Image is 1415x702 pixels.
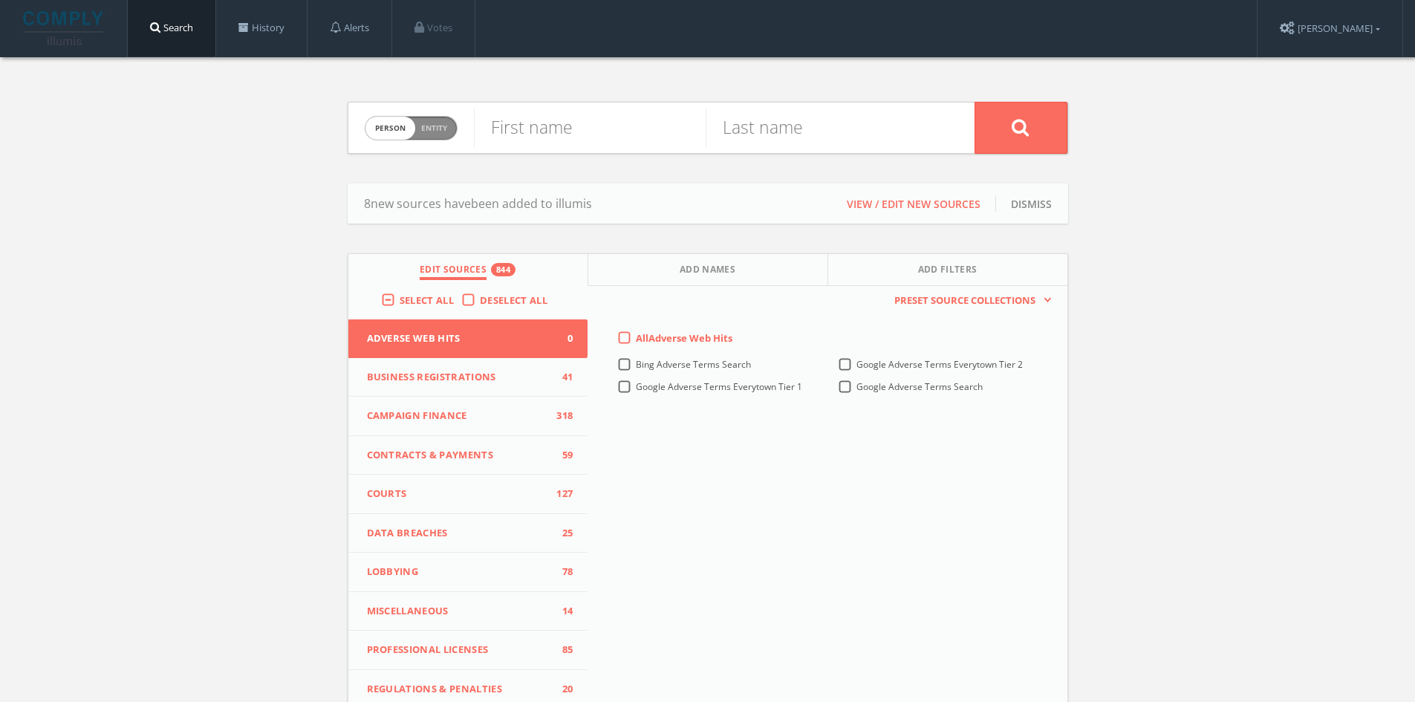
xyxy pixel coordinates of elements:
[348,553,588,592] button: Lobbying78
[23,11,106,45] img: illumis
[550,682,573,697] span: 20
[918,263,978,280] span: Add Filters
[348,358,588,397] button: Business Registrations41
[365,117,415,140] span: person
[847,196,980,212] button: View / Edit new sources
[636,380,802,393] span: Google Adverse Terms Everytown Tier 1
[348,397,588,436] button: Campaign Finance318
[348,475,588,514] button: Courts127
[636,331,732,345] span: All Adverse Web Hits
[828,254,1067,286] button: Add Filters
[550,487,573,501] span: 127
[856,380,983,393] span: Google Adverse Terms Search
[348,631,588,670] button: Professional Licenses85
[400,293,454,307] span: Select All
[480,293,547,307] span: Deselect All
[367,409,551,423] span: Campaign Finance
[367,448,551,463] span: Contracts & Payments
[367,331,551,346] span: Adverse Web Hits
[588,254,828,286] button: Add Names
[348,436,588,475] button: Contracts & Payments59
[636,358,751,371] span: Bing Adverse Terms Search
[550,526,573,541] span: 25
[367,370,551,385] span: Business Registrations
[367,604,551,619] span: Miscellaneous
[550,331,573,346] span: 0
[364,195,592,212] span: 8 new source s have been added to illumis
[887,293,1043,308] span: Preset Source Collections
[421,123,447,134] span: Entity
[887,293,1052,308] button: Preset Source Collections
[367,487,551,501] span: Courts
[550,370,573,385] span: 41
[680,263,735,280] span: Add Names
[348,254,588,286] button: Edit Sources844
[348,514,588,553] button: Data Breaches25
[367,682,551,697] span: Regulations & Penalties
[491,263,515,276] div: 844
[420,263,487,280] span: Edit Sources
[550,604,573,619] span: 14
[550,448,573,463] span: 59
[1011,196,1052,212] button: Dismiss
[348,592,588,631] button: Miscellaneous14
[367,565,551,579] span: Lobbying
[550,565,573,579] span: 78
[856,358,1023,371] span: Google Adverse Terms Everytown Tier 2
[348,319,588,358] button: Adverse Web Hits0
[367,643,551,657] span: Professional Licenses
[550,409,573,423] span: 318
[550,643,573,657] span: 85
[367,526,551,541] span: Data Breaches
